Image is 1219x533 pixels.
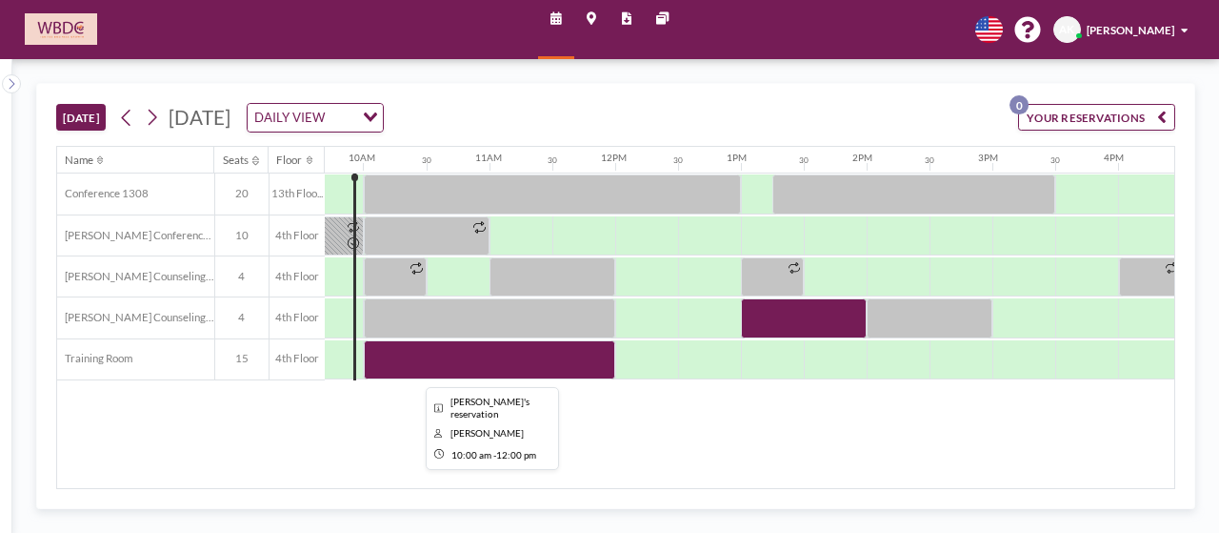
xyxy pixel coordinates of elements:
[215,270,269,283] span: 4
[57,311,214,324] span: [PERSON_NAME] Counseling Room
[248,104,384,133] div: Search for option
[1104,152,1124,163] div: 4PM
[978,152,998,163] div: 3PM
[57,352,132,365] span: Training Room
[451,449,491,461] span: 10:00 AM
[450,427,524,439] span: Ashlee Kingery
[925,155,934,165] div: 30
[422,155,431,165] div: 30
[270,229,325,242] span: 4th Floor
[1087,24,1174,36] span: [PERSON_NAME]
[215,229,269,242] span: 10
[169,106,230,129] span: [DATE]
[215,187,269,200] span: 20
[65,154,93,167] div: Name
[673,155,683,165] div: 30
[450,396,530,419] span: Ashlee's reservation
[251,108,329,129] span: DAILY VIEW
[276,154,302,167] div: Floor
[270,311,325,324] span: 4th Floor
[57,187,149,200] span: Conference 1308
[57,229,214,242] span: [PERSON_NAME] Conference Room
[270,270,325,283] span: 4th Floor
[852,152,872,163] div: 2PM
[493,449,496,461] span: -
[349,152,375,163] div: 10AM
[1009,95,1029,114] p: 0
[601,152,627,163] div: 12PM
[1050,155,1060,165] div: 30
[727,152,747,163] div: 1PM
[215,352,269,365] span: 15
[270,187,325,200] span: 13th Floo...
[56,104,107,131] button: [DATE]
[1059,23,1074,36] span: AK
[215,311,269,324] span: 4
[799,155,809,165] div: 30
[270,352,325,365] span: 4th Floor
[496,449,536,461] span: 12:00 PM
[548,155,557,165] div: 30
[475,152,502,163] div: 11AM
[330,108,352,129] input: Search for option
[223,154,249,167] div: Seats
[1018,104,1175,131] button: YOUR RESERVATIONS0
[25,13,97,45] img: organization-logo
[57,270,214,283] span: [PERSON_NAME] Counseling Room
